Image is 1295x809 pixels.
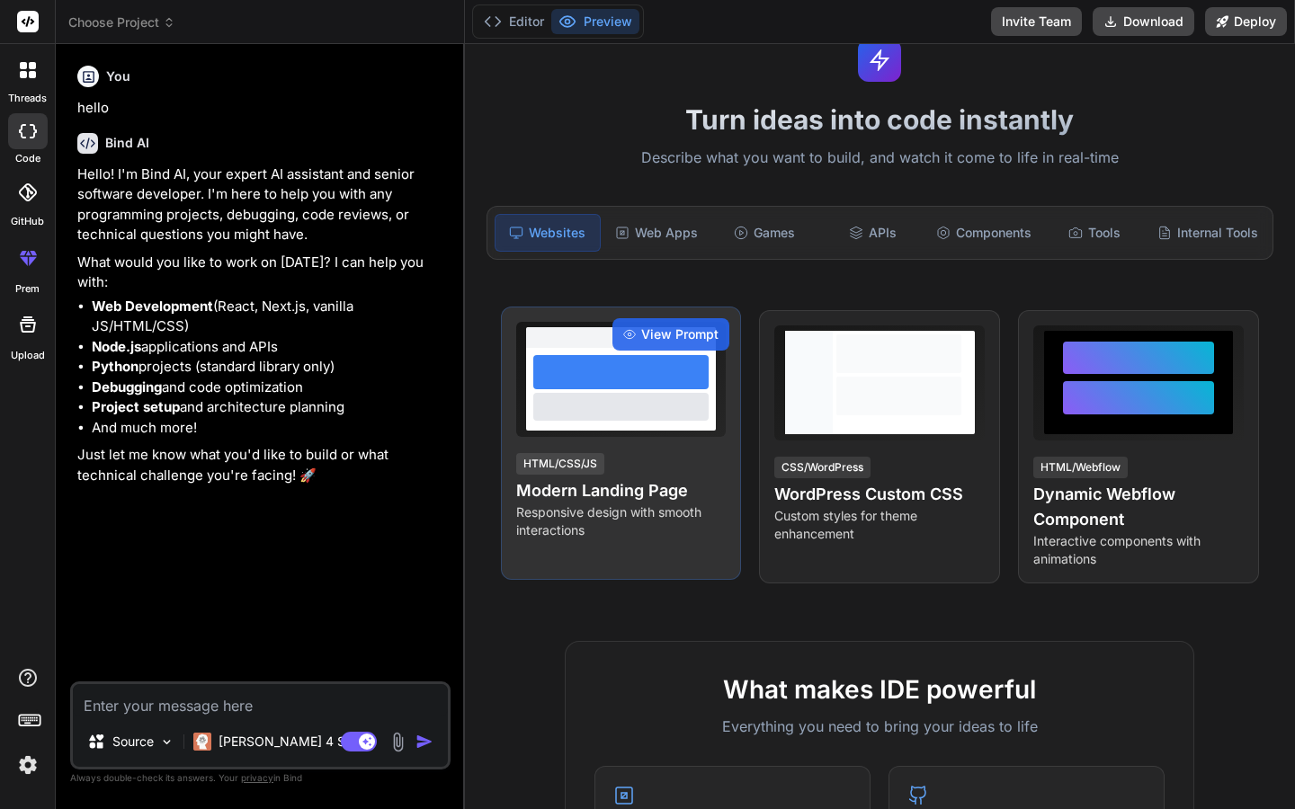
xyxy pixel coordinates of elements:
div: Games [712,214,817,252]
label: GitHub [11,214,44,229]
p: Everything you need to bring your ideas to life [594,716,1165,737]
p: Always double-check its answers. Your in Bind [70,769,451,787]
button: Preview [551,9,639,34]
div: CSS/WordPress [774,457,871,478]
div: HTML/CSS/JS [516,453,604,475]
h4: Dynamic Webflow Component [1033,482,1244,532]
img: icon [415,733,433,751]
img: attachment [388,732,408,752]
h4: WordPress Custom CSS [774,482,985,507]
strong: Project setup [92,398,180,415]
img: Claude 4 Sonnet [193,733,211,751]
button: Editor [477,9,551,34]
strong: Python [92,358,138,375]
p: What would you like to work on [DATE]? I can help you with: [77,253,447,293]
div: APIs [820,214,924,252]
li: applications and APIs [92,337,447,358]
div: HTML/Webflow [1033,457,1128,478]
strong: Web Development [92,298,213,315]
p: Custom styles for theme enhancement [774,507,985,543]
h2: What makes IDE powerful [594,671,1165,708]
h6: Bind AI [105,134,149,152]
li: (React, Next.js, vanilla JS/HTML/CSS) [92,297,447,337]
li: projects (standard library only) [92,357,447,378]
span: privacy [241,772,273,783]
div: Websites [495,214,601,252]
label: threads [8,91,47,106]
p: Responsive design with smooth interactions [516,503,727,539]
label: prem [15,281,40,297]
p: Just let me know what you'd like to build or what technical challenge you're facing! 🚀 [77,445,447,485]
strong: Debugging [92,378,162,396]
p: hello [77,98,447,119]
p: Hello! I'm Bind AI, your expert AI assistant and senior software developer. I'm here to help you ... [77,164,447,245]
p: Interactive components with animations [1033,532,1244,568]
label: Upload [11,348,45,363]
span: View Prompt [641,325,719,343]
h1: Turn ideas into code instantly [476,103,1284,136]
button: Deploy [1205,7,1287,36]
div: Tools [1042,214,1147,252]
strong: Node.js [92,338,141,355]
p: Source [112,733,154,751]
p: [PERSON_NAME] 4 S.. [219,733,353,751]
h4: Modern Landing Page [516,478,727,503]
img: settings [13,750,43,780]
p: Describe what you want to build, and watch it come to life in real-time [476,147,1284,170]
div: Web Apps [604,214,709,252]
img: Pick Models [159,734,174,750]
div: Components [929,214,1039,252]
li: and architecture planning [92,397,447,418]
h6: You [106,67,130,85]
span: Choose Project [68,13,175,31]
label: code [15,151,40,166]
button: Download [1093,7,1194,36]
li: and code optimization [92,378,447,398]
button: Invite Team [991,7,1082,36]
li: And much more! [92,418,447,439]
div: Internal Tools [1150,214,1265,252]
